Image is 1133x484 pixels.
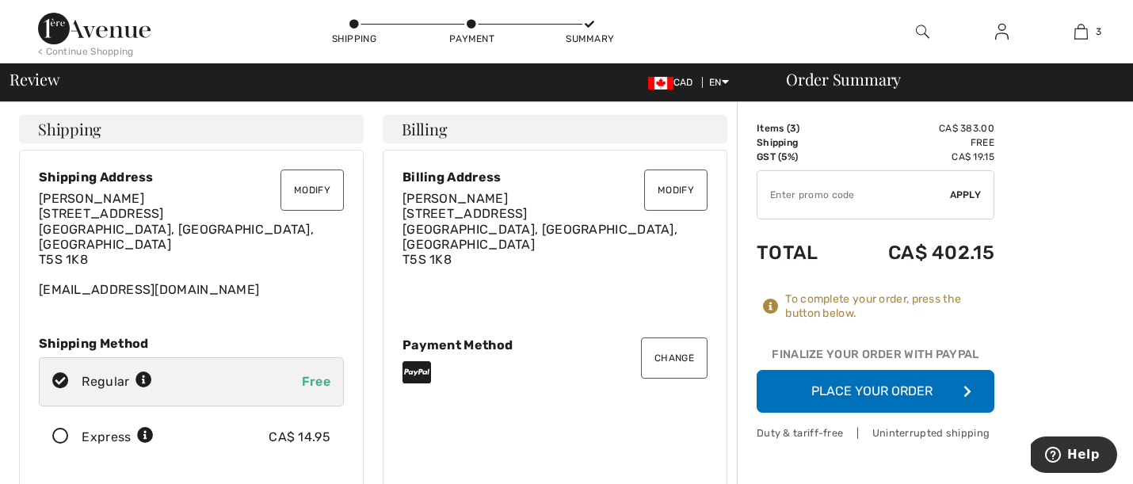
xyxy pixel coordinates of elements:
td: Items ( ) [757,121,844,135]
input: Promo code [757,171,950,219]
div: Regular [82,372,152,391]
span: Shipping [38,121,101,137]
span: 3 [1096,25,1101,39]
img: Canadian Dollar [648,77,673,90]
div: Summary [566,32,613,46]
td: CA$ 383.00 [844,121,994,135]
span: Billing [402,121,447,137]
span: Review [10,71,59,87]
span: Apply [950,188,982,202]
img: My Bag [1074,22,1088,41]
div: Finalize Your Order with PayPal [757,346,994,370]
div: Duty & tariff-free | Uninterrupted shipping [757,425,994,440]
div: Order Summary [767,71,1123,87]
div: Express [82,428,154,447]
span: [PERSON_NAME] [39,191,144,206]
span: CAD [648,77,700,88]
span: [STREET_ADDRESS] [GEOGRAPHIC_DATA], [GEOGRAPHIC_DATA], [GEOGRAPHIC_DATA] T5S 1K8 [39,206,314,267]
td: Total [757,226,844,280]
button: Modify [280,170,344,211]
div: Payment [448,32,496,46]
td: CA$ 19.15 [844,150,994,164]
div: < Continue Shopping [38,44,134,59]
img: search the website [916,22,929,41]
a: Sign In [982,22,1021,42]
a: 3 [1042,22,1120,41]
span: [PERSON_NAME] [402,191,508,206]
div: Shipping [330,32,378,46]
div: Payment Method [402,337,708,353]
span: 3 [790,123,796,134]
div: To complete your order, press the button below. [785,292,994,321]
div: Shipping Address [39,170,344,185]
span: EN [709,77,729,88]
img: 1ère Avenue [38,13,151,44]
div: [EMAIL_ADDRESS][DOMAIN_NAME] [39,191,344,297]
iframe: Opens a widget where you can find more information [1031,436,1117,476]
div: Billing Address [402,170,708,185]
td: Shipping [757,135,844,150]
button: Modify [644,170,708,211]
td: GST (5%) [757,150,844,164]
span: Free [302,374,330,389]
td: Free [844,135,994,150]
img: My Info [995,22,1009,41]
div: CA$ 14.95 [269,428,330,447]
div: Shipping Method [39,336,344,351]
button: Change [641,337,708,379]
span: [STREET_ADDRESS] [GEOGRAPHIC_DATA], [GEOGRAPHIC_DATA], [GEOGRAPHIC_DATA] T5S 1K8 [402,206,677,267]
button: Place Your Order [757,370,994,413]
td: CA$ 402.15 [844,226,994,280]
